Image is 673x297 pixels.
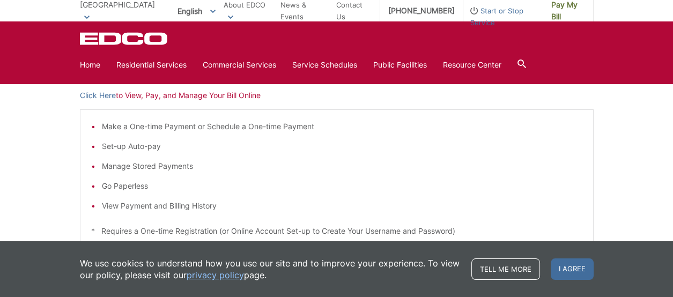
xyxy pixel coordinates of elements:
li: Manage Stored Payments [102,160,582,172]
a: Residential Services [116,59,187,71]
p: We use cookies to understand how you use our site and to improve your experience. To view our pol... [80,257,461,281]
a: Click Here [80,90,116,101]
a: Public Facilities [373,59,427,71]
a: privacy policy [187,269,244,281]
a: Tell me more [471,258,540,280]
a: Service Schedules [292,59,357,71]
a: Resource Center [443,59,501,71]
a: Commercial Services [203,59,276,71]
li: Go Paperless [102,180,582,192]
li: View Payment and Billing History [102,200,582,212]
li: Set-up Auto-pay [102,140,582,152]
a: Home [80,59,100,71]
a: EDCD logo. Return to the homepage. [80,32,169,45]
span: English [169,2,224,20]
li: Make a One-time Payment or Schedule a One-time Payment [102,121,582,132]
p: to View, Pay, and Manage Your Bill Online [80,90,594,101]
p: * Requires a One-time Registration (or Online Account Set-up to Create Your Username and Password) [91,225,582,237]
